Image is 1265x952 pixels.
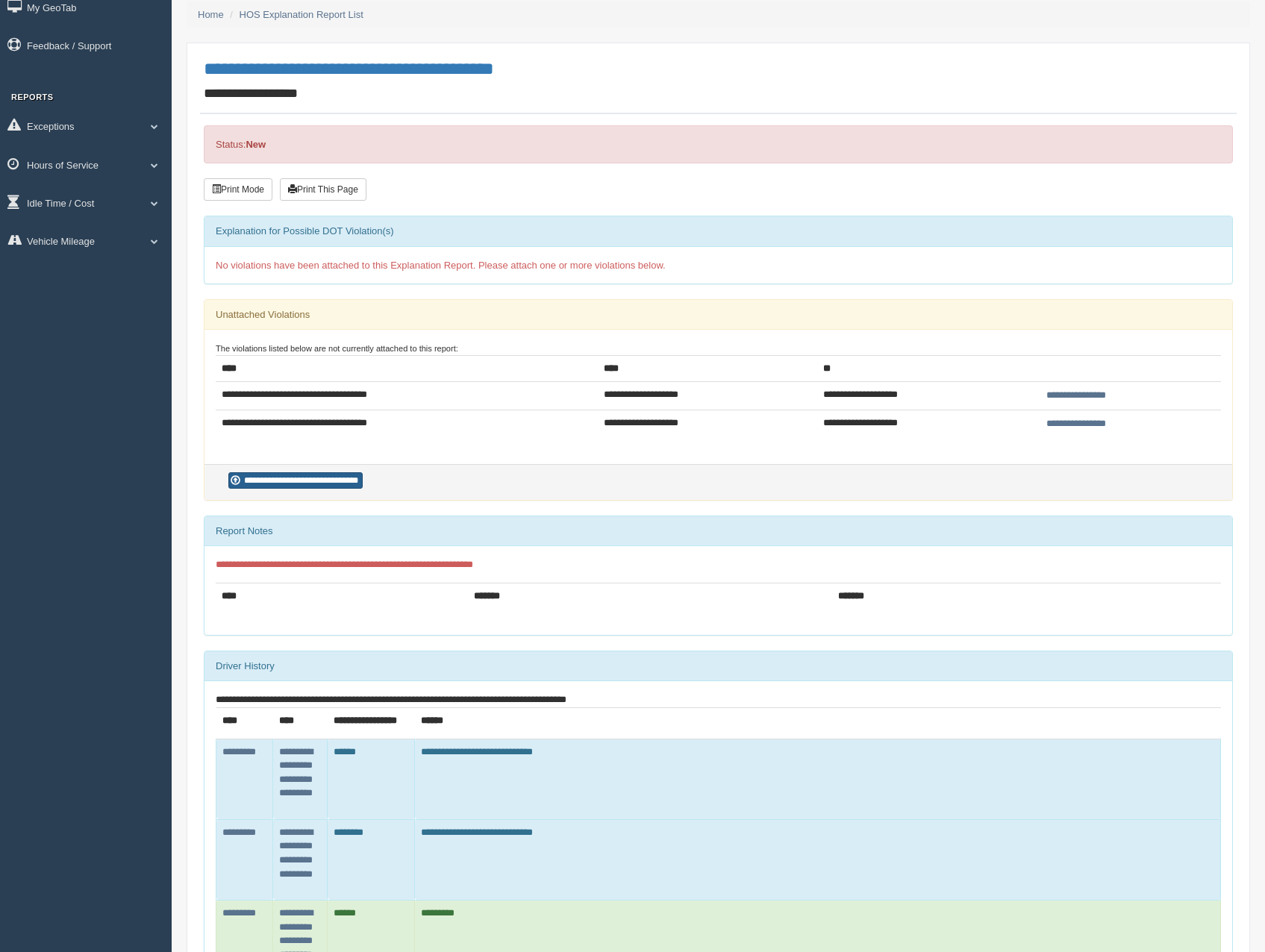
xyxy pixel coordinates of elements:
[204,300,1232,330] div: Unattached Violations
[204,125,1233,163] div: Status:
[198,9,224,20] a: Home
[216,344,458,353] small: The violations listed below are not currently attached to this report:
[204,651,1232,681] div: Driver History
[246,139,266,150] strong: New
[204,516,1232,546] div: Report Notes
[204,178,272,201] button: Print Mode
[204,216,1232,246] div: Explanation for Possible DOT Violation(s)
[280,178,366,201] button: Print This Page
[216,260,666,271] span: No violations have been attached to this Explanation Report. Please attach one or more violations...
[240,9,363,20] a: HOS Explanation Report List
